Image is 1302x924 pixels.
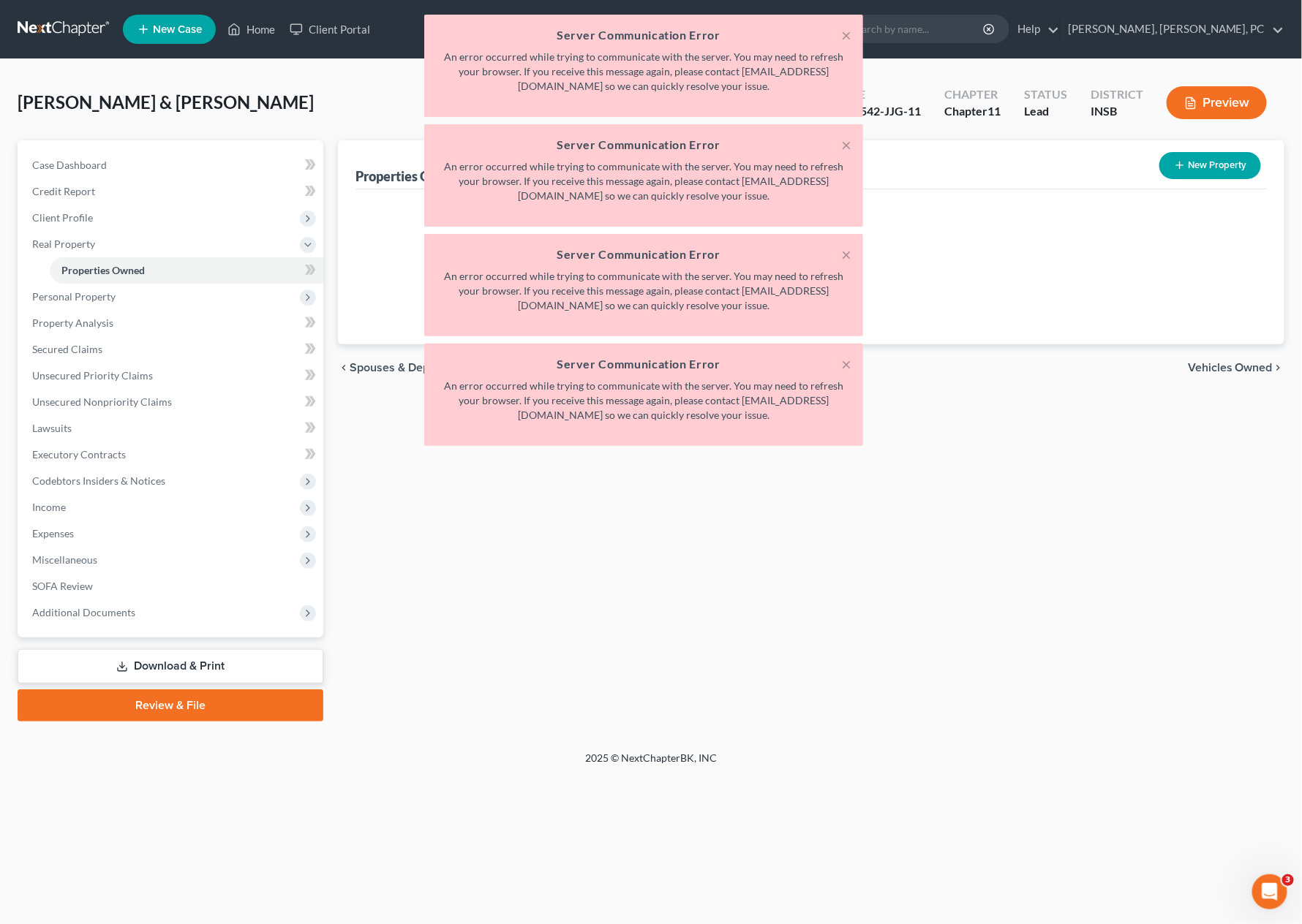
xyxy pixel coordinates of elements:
span: 3 [1282,874,1294,886]
span: Additional Documents [32,606,135,618]
h5: Server Communication Error [436,246,851,263]
p: An error occurred while trying to communicate with the server. You may need to refresh your brows... [436,269,851,313]
a: Download & Print [18,649,323,683]
h5: Server Communication Error [436,355,851,373]
span: Miscellaneous [32,553,97,566]
button: × [841,355,851,373]
p: An error occurred while trying to communicate with the server. You may need to refresh your brows... [436,50,851,94]
span: Expenses [32,527,74,539]
span: Codebtors Insiders & Notices [32,474,165,487]
p: An error occurred while trying to communicate with the server. You may need to refresh your brows... [436,379,851,423]
button: × [841,246,851,263]
a: Executory Contracts [20,442,323,468]
button: × [841,26,851,44]
a: Review & File [18,689,323,722]
h5: Server Communication Error [436,136,851,154]
span: Executory Contracts [32,448,126,461]
span: Income [32,501,66,513]
p: An error occurred while trying to communicate with the server. You may need to refresh your brows... [436,159,851,203]
div: 2025 © NextChapterBK, INC [234,751,1068,777]
span: SOFA Review [32,580,93,592]
h5: Server Communication Error [436,26,851,44]
iframe: Intercom live chat [1252,874,1287,909]
a: SOFA Review [20,573,323,599]
button: × [841,136,851,154]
